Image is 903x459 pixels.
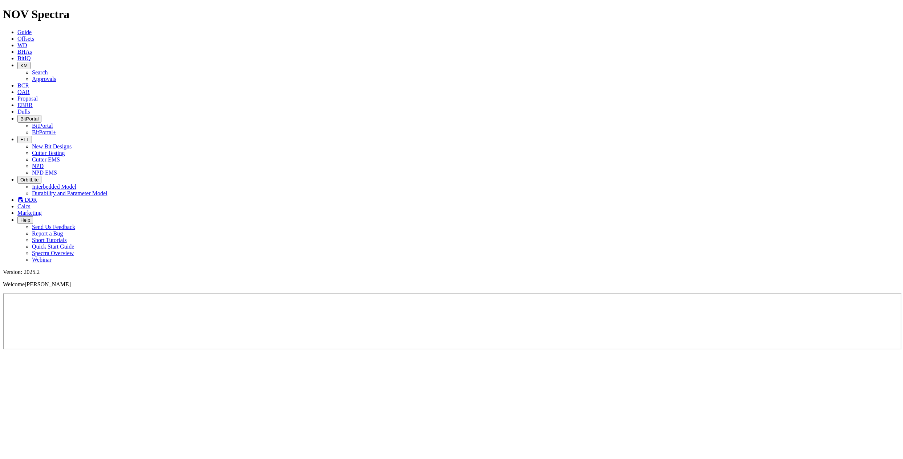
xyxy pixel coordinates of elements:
[32,156,60,163] a: Cutter EMS
[17,210,42,216] a: Marketing
[20,137,29,142] span: FTT
[17,108,30,115] a: Dulls
[32,237,67,243] a: Short Tutorials
[17,29,32,35] a: Guide
[3,281,900,288] p: Welcome
[32,230,63,237] a: Report a Bug
[25,281,71,287] span: [PERSON_NAME]
[32,169,57,176] a: NPD EMS
[32,190,108,196] a: Durability and Parameter Model
[17,42,27,48] a: WD
[3,8,900,21] h1: NOV Spectra
[17,115,41,123] button: BitPortal
[20,116,39,122] span: BitPortal
[32,129,56,135] a: BitPortal+
[32,257,52,263] a: Webinar
[17,102,33,108] a: EBRR
[17,36,34,42] a: Offsets
[17,216,33,224] button: Help
[32,243,74,250] a: Quick Start Guide
[32,150,65,156] a: Cutter Testing
[32,163,44,169] a: NPD
[20,217,30,223] span: Help
[17,136,32,143] button: FTT
[3,269,900,275] div: Version: 2025.2
[32,224,75,230] a: Send Us Feedback
[32,250,74,256] a: Spectra Overview
[17,49,32,55] a: BHAs
[17,203,31,209] a: Calcs
[20,177,39,183] span: OrbitLite
[17,197,37,203] a: DDR
[17,95,38,102] a: Proposal
[20,63,28,68] span: KM
[17,62,31,69] button: KM
[32,123,53,129] a: BitPortal
[32,184,76,190] a: Interbedded Model
[25,197,37,203] span: DDR
[17,176,41,184] button: OrbitLite
[32,76,56,82] a: Approvals
[17,55,31,61] a: BitIQ
[32,143,72,149] a: New Bit Designs
[32,69,48,75] a: Search
[17,89,30,95] a: OAR
[17,82,29,89] a: BCR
